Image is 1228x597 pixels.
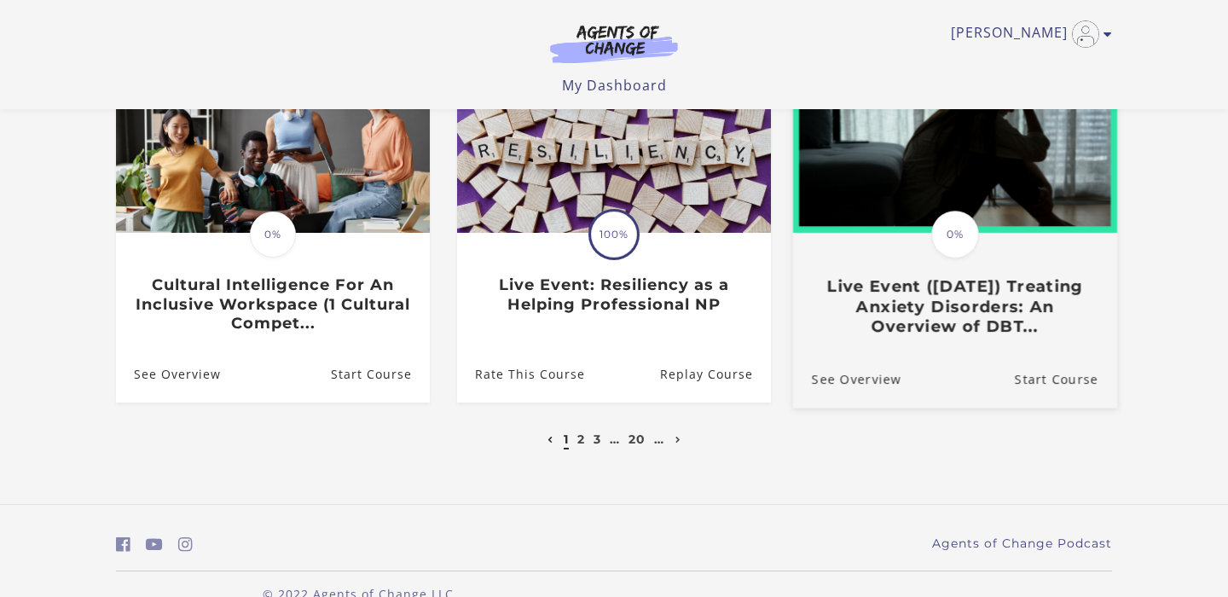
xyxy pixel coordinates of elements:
a: https://www.instagram.com/agentsofchangeprep/ (Open in a new window) [178,532,193,557]
a: https://www.facebook.com/groups/aswbtestprep (Open in a new window) [116,532,130,557]
img: Agents of Change Logo [532,24,696,63]
a: Next page [671,432,686,447]
a: Agents of Change Podcast [932,535,1112,553]
i: https://www.facebook.com/groups/aswbtestprep (Open in a new window) [116,536,130,553]
i: https://www.instagram.com/agentsofchangeprep/ (Open in a new window) [178,536,193,553]
a: Live Event (8/22/25) Treating Anxiety Disorders: An Overview of DBT...: See Overview [793,351,901,408]
a: … [610,432,620,447]
a: 1 [564,432,569,447]
span: 100% [591,212,637,258]
a: Live Event (8/22/25) Treating Anxiety Disorders: An Overview of DBT...: Resume Course [1015,351,1117,408]
a: 2 [577,432,585,447]
span: 0% [250,212,296,258]
a: Live Event: Resiliency as a Helping Professional NP: Resume Course [660,346,771,402]
a: … [654,432,664,447]
a: 3 [594,432,601,447]
a: Cultural Intelligence For An Inclusive Workspace (1 Cultural Compet...: Resume Course [331,346,430,402]
a: Live Event: Resiliency as a Helping Professional NP: Rate This Course [457,346,585,402]
span: 0% [931,211,979,258]
a: Cultural Intelligence For An Inclusive Workspace (1 Cultural Compet...: See Overview [116,346,221,402]
h3: Live Event: Resiliency as a Helping Professional NP [475,275,752,314]
a: https://www.youtube.com/c/AgentsofChangeTestPrepbyMeaganMitchell (Open in a new window) [146,532,163,557]
h3: Cultural Intelligence For An Inclusive Workspace (1 Cultural Compet... [134,275,411,333]
a: My Dashboard [562,76,667,95]
a: Toggle menu [951,20,1103,48]
a: 20 [628,432,646,447]
h3: Live Event ([DATE]) Treating Anxiety Disorders: An Overview of DBT... [812,276,1098,336]
i: https://www.youtube.com/c/AgentsofChangeTestPrepbyMeaganMitchell (Open in a new window) [146,536,163,553]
